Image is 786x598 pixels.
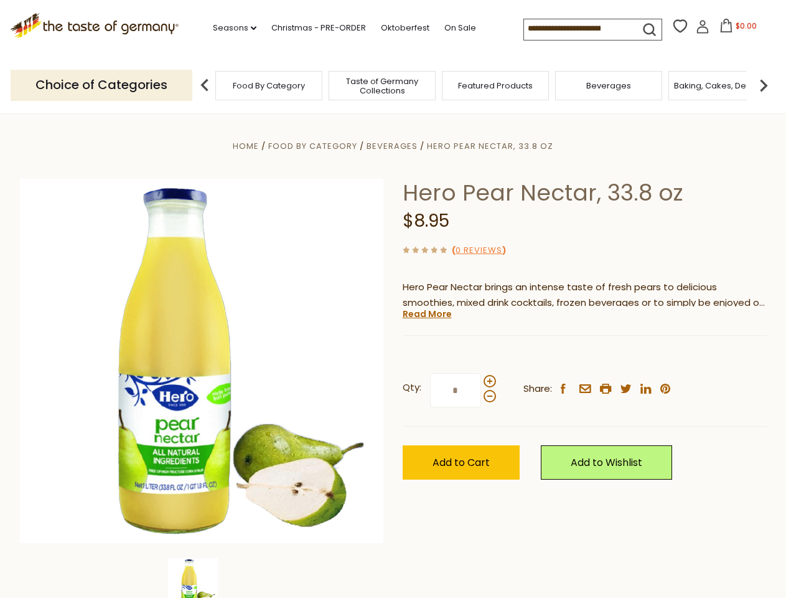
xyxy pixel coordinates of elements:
[268,140,357,152] a: Food By Category
[433,455,490,470] span: Add to Cart
[332,77,432,95] a: Taste of Germany Collections
[403,179,767,207] h1: Hero Pear Nectar, 33.8 oz
[213,21,256,35] a: Seasons
[403,380,421,396] strong: Qty:
[11,70,192,100] p: Choice of Categories
[452,244,506,256] span: ( )
[403,280,767,311] p: Hero Pear Nectar brings an intense taste of fresh pears to delicious smoothies, mixed drink cockt...
[403,209,449,233] span: $8.95
[444,21,476,35] a: On Sale
[233,140,259,152] a: Home
[712,19,765,37] button: $0.00
[541,445,672,480] a: Add to Wishlist
[523,381,552,397] span: Share:
[271,21,366,35] a: Christmas - PRE-ORDER
[430,373,481,407] input: Qty:
[458,81,533,90] a: Featured Products
[586,81,631,90] a: Beverages
[751,73,776,98] img: next arrow
[427,140,553,152] a: Hero Pear Nectar, 33.8 oz
[381,21,429,35] a: Oktoberfest
[233,81,305,90] a: Food By Category
[367,140,418,152] a: Beverages
[20,179,384,543] img: Hero Pear Nectar, 33.8 oz
[403,308,452,320] a: Read More
[456,244,502,257] a: 0 Reviews
[674,81,770,90] a: Baking, Cakes, Desserts
[736,21,757,31] span: $0.00
[192,73,217,98] img: previous arrow
[403,445,520,480] button: Add to Cart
